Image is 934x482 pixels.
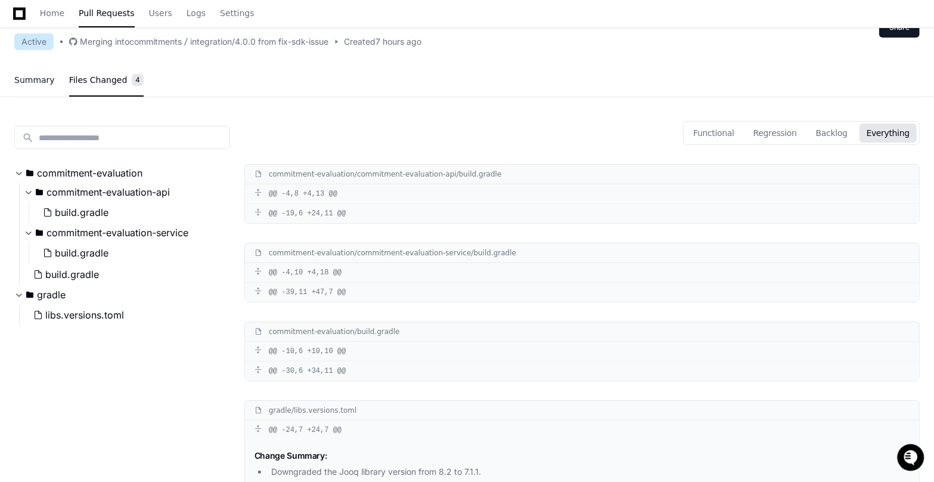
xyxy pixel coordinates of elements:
div: @@ -19,6 +24,11 @@ [245,204,919,223]
span: commitment-evaluation-api [46,185,170,199]
button: build.gradle [38,202,223,223]
svg: Directory [36,225,43,240]
span: Settings [220,10,254,17]
button: Regression [746,123,804,143]
img: 1736555170064-99ba0984-63c1-480f-8ee9-699278ef63ed [12,89,33,110]
svg: Directory [36,185,43,199]
span: Change Summary: [255,450,327,461]
button: libs.versions.toml [29,304,223,326]
span: commitment-evaluation [37,166,142,180]
div: integration/4.0.0 from fix-sdk-issue [190,36,328,48]
div: commitment-evaluation/commitment-evaluation-service/build.gradle [269,248,516,258]
div: commitments [129,36,182,48]
div: We're available if you need us! [41,101,151,110]
button: commitment-evaluation-api [24,183,230,202]
div: Welcome [12,48,217,67]
span: libs.versions.toml [45,308,124,322]
img: PlayerZero [12,12,36,36]
a: Powered byPylon [84,125,144,134]
span: gradle [37,288,66,302]
span: Logs [187,10,206,17]
iframe: Open customer support [896,443,928,475]
span: build.gradle [45,267,99,282]
button: build.gradle [38,242,223,264]
div: commitment-evaluation/commitment-evaluation-api/build.gradle [269,169,502,179]
div: @@ -39,11 +47,7 @@ [245,283,919,302]
button: Backlog [809,123,855,143]
span: commitment-evaluation-service [46,225,188,240]
span: Pull Requests [79,10,134,17]
button: gradle [14,285,230,304]
span: Summary [14,76,55,84]
div: commitment-evaluation/build.gradle [269,327,400,336]
span: build.gradle [55,205,108,220]
span: 4 [132,74,144,86]
button: build.gradle [29,264,223,285]
div: Active [14,33,54,50]
svg: Directory [26,166,33,180]
span: build.gradle [55,246,108,260]
mat-icon: search [22,132,34,144]
div: Start new chat [41,89,196,101]
button: commitment-evaluation [14,163,230,183]
span: Created [344,36,376,48]
span: Files Changed [69,76,128,84]
button: Functional [686,123,741,143]
span: Home [40,10,64,17]
div: Merging into [80,36,129,48]
div: @@ -10,6 +10,10 @@ [245,342,919,361]
span: Pylon [119,125,144,134]
div: @@ -24,7 +24,7 @@ [245,421,919,440]
span: Users [149,10,172,17]
span: 7 hours ago [376,36,421,48]
button: commitment-evaluation-service [24,223,230,242]
svg: Directory [26,288,33,302]
div: @@ -4,8 +4,13 @@ [245,184,919,203]
div: @@ -30,6 +34,11 @@ [245,361,919,381]
div: gradle/libs.versions.toml [269,406,357,415]
div: @@ -4,10 +4,18 @@ [245,263,919,282]
button: Everything [859,123,917,143]
button: Start new chat [203,92,217,107]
